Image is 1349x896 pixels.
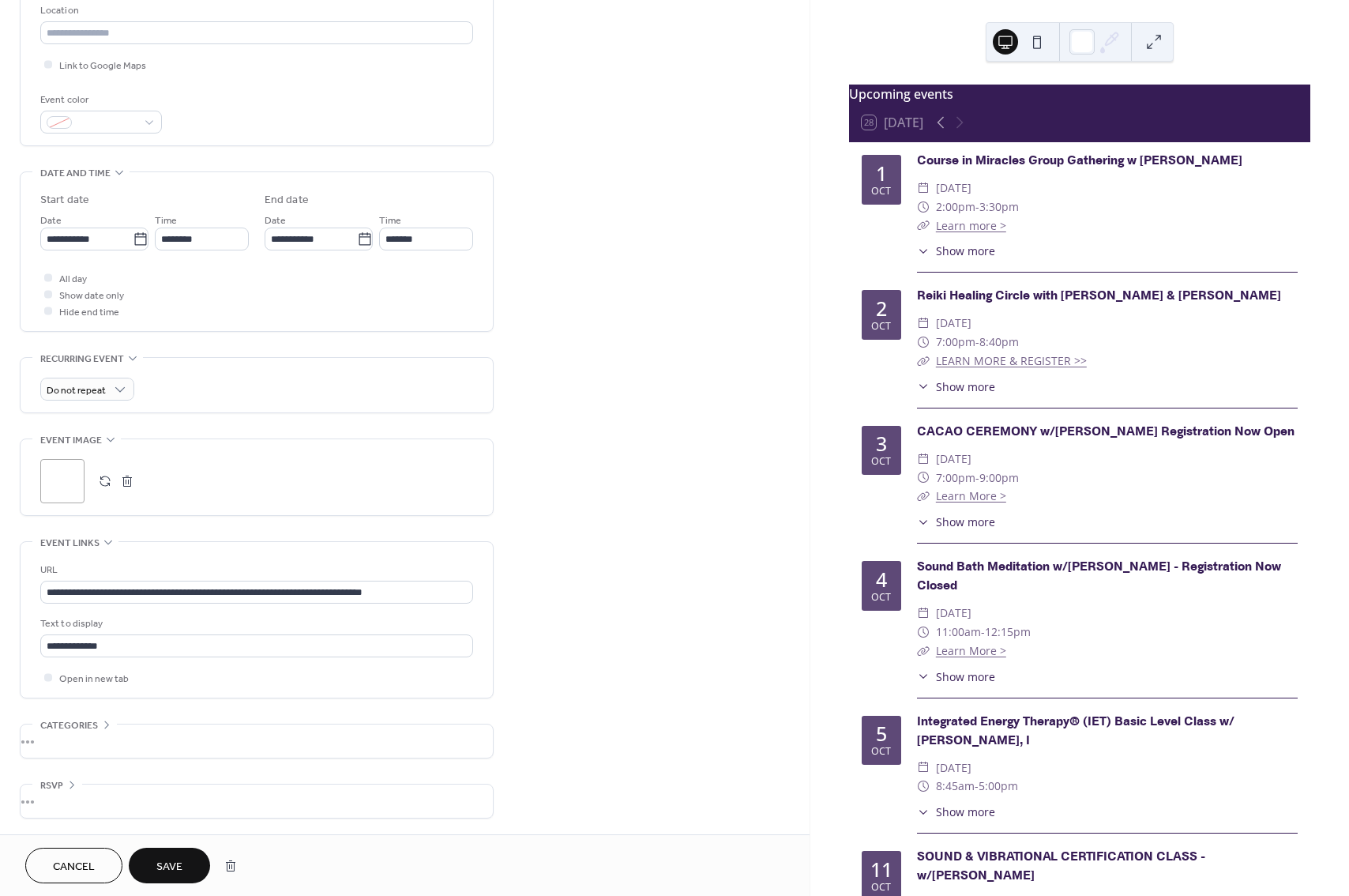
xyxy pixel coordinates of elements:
[917,604,930,623] div: ​
[917,179,930,198] div: ​
[876,299,887,318] div: 2
[40,92,159,108] div: Event color
[936,643,1006,658] a: Learn More >
[40,432,102,449] span: Event image
[871,457,891,467] div: Oct
[936,314,971,333] span: [DATE]
[870,860,892,879] div: 11
[876,570,887,589] div: 4
[917,713,1298,751] div: Integrated Energy Therapy® (IET) Basic Level Class w/ [PERSON_NAME], I
[917,243,995,259] button: ​Show more
[917,849,1205,884] a: SOUND & VIBRATIONAL CERTIFICATION CLASS - w/[PERSON_NAME]
[129,848,210,883] button: Save
[917,668,995,685] button: ​Show more
[917,469,930,488] div: ​
[936,378,995,395] span: Show more
[917,216,930,235] div: ​
[975,469,979,488] span: -
[876,724,887,744] div: 5
[917,487,930,506] div: ​
[917,288,1281,304] a: Reiki Healing Circle with [PERSON_NAME] & [PERSON_NAME]
[917,804,995,820] button: ​Show more
[156,859,182,875] span: Save
[917,333,930,352] div: ​
[40,213,62,229] span: Date
[40,192,89,209] div: Start date
[979,198,1019,216] span: 3:30pm
[917,514,930,530] div: ​
[40,777,63,794] span: RSVP
[265,192,309,209] div: End date
[871,883,891,893] div: Oct
[936,668,995,685] span: Show more
[917,759,930,777] div: ​
[917,514,995,530] button: ​Show more
[936,179,971,198] span: [DATE]
[59,288,124,304] span: Show date only
[936,450,971,469] span: [DATE]
[40,717,98,734] span: Categories
[59,304,119,321] span: Hide end time
[849,85,1310,104] div: Upcoming events
[40,351,124,367] span: Recurring event
[876,164,887,183] div: 1
[917,152,1242,169] a: Course in Miracles Group Gathering w [PERSON_NAME]
[917,352,930,371] div: ​
[917,777,930,796] div: ​
[936,804,995,820] span: Show more
[917,378,930,395] div: ​
[40,459,85,503] div: ;
[40,2,470,19] div: Location
[917,623,930,642] div: ​
[979,777,1018,796] span: 5:00pm
[975,777,979,796] span: -
[917,668,930,685] div: ​
[981,623,985,642] span: -
[25,848,122,883] button: Cancel
[265,213,286,229] span: Date
[936,333,975,352] span: 7:00pm
[871,747,891,757] div: Oct
[871,322,891,332] div: Oct
[917,642,930,661] div: ​
[40,616,470,632] div: Text to display
[917,314,930,333] div: ​
[917,424,1295,440] a: CACAO CEREMONY w/[PERSON_NAME] Registration Now Open
[917,198,930,216] div: ​
[975,333,979,352] span: -
[936,353,1087,368] a: LEARN MORE & REGISTER >>
[975,198,979,216] span: -
[59,271,87,288] span: All day
[871,593,891,603] div: Oct
[936,514,995,530] span: Show more
[936,469,975,488] span: 7:00pm
[936,777,975,796] span: 8:45am
[979,469,1019,488] span: 9:00pm
[21,725,493,758] div: •••
[917,243,930,259] div: ​
[53,859,95,875] span: Cancel
[40,562,470,578] div: URL
[871,186,891,197] div: Oct
[155,213,177,229] span: Time
[917,450,930,469] div: ​
[40,165,111,182] span: Date and time
[985,623,1031,642] span: 12:15pm
[379,213,401,229] span: Time
[979,333,1019,352] span: 8:40pm
[936,198,975,216] span: 2:00pm
[917,804,930,820] div: ​
[876,434,887,454] div: 3
[40,535,100,552] span: Event links
[936,604,971,623] span: [DATE]
[917,559,1281,594] a: Sound Bath Meditation w/[PERSON_NAME] - Registration Now Closed
[936,218,1006,233] a: Learn more >
[936,243,995,259] span: Show more
[936,759,971,777] span: [DATE]
[936,623,981,642] span: 11:00am
[917,378,995,395] button: ​Show more
[59,58,146,74] span: Link to Google Maps
[21,785,493,818] div: •••
[936,488,1006,503] a: Learn More >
